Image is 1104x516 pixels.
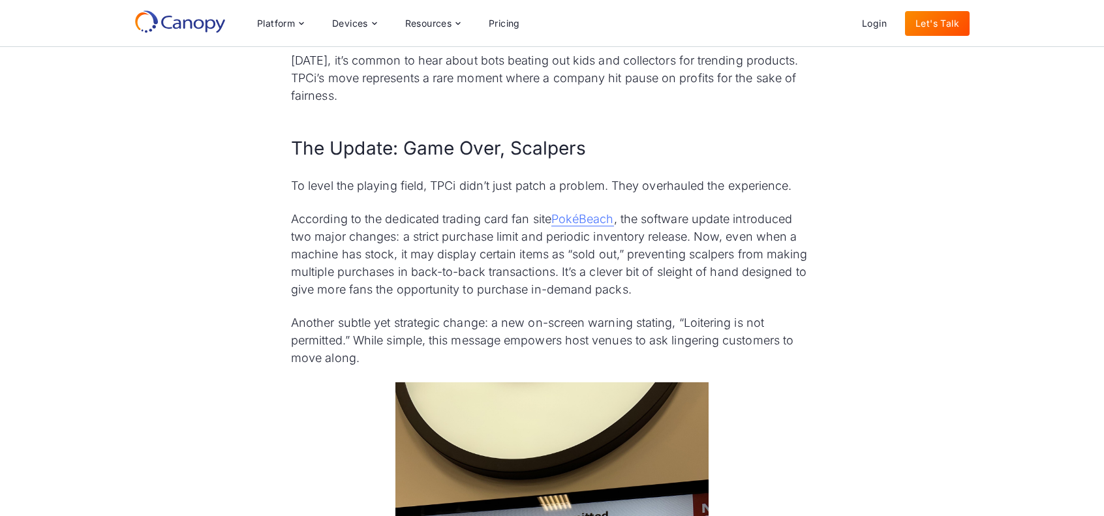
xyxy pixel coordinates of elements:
[322,10,387,37] div: Devices
[291,136,813,161] h2: The Update: Game Over, Scalpers
[291,177,813,194] p: To level the playing field, TPCi didn’t just patch a problem. They overhauled the experience.
[905,11,970,36] a: Let's Talk
[257,19,295,28] div: Platform
[405,19,452,28] div: Resources
[247,10,314,37] div: Platform
[395,10,470,37] div: Resources
[291,210,813,298] p: According to the dedicated trading card fan site , the software update introduced two major chang...
[291,52,813,104] p: [DATE], it’s common to hear about bots beating out kids and collectors for trending products. TPC...
[332,19,368,28] div: Devices
[478,11,530,36] a: Pricing
[551,212,614,226] a: PokéBeach
[291,314,813,367] p: Another subtle yet strategic change: a new on-screen warning stating, “Loitering is not permitted...
[851,11,897,36] a: Login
